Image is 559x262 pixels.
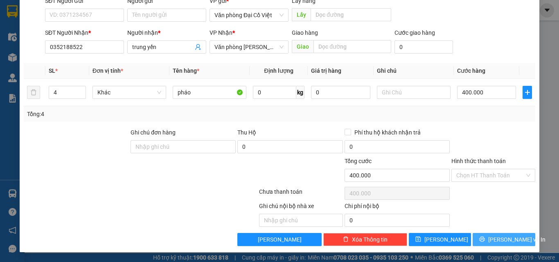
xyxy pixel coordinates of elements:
span: printer [479,236,485,243]
span: Định lượng [264,67,293,74]
button: delete [27,86,40,99]
span: delete [343,236,349,243]
label: Ghi chú đơn hàng [131,129,176,136]
input: VD: Bàn, Ghế [173,86,246,99]
button: save[PERSON_NAME] [409,233,471,246]
input: Ghi Chú [377,86,451,99]
button: [PERSON_NAME] [237,233,321,246]
span: Khác [97,86,161,99]
label: Cước giao hàng [394,29,435,36]
span: [PERSON_NAME] [258,235,302,244]
div: Người nhận [127,28,206,37]
div: Tổng: 4 [27,110,216,119]
button: deleteXóa Thông tin [323,233,407,246]
div: Chưa thanh toán [258,187,344,202]
span: Tổng cước [345,158,372,164]
span: Văn phòng Đại Cồ Việt [214,9,284,21]
div: Chi phí nội bộ [345,202,450,214]
span: Giá trị hàng [311,67,341,74]
span: Đơn vị tính [92,67,123,74]
span: VP Nhận [210,29,232,36]
span: Văn phòng Lệ Thủy [214,41,284,53]
h2: JNF1EVJW [5,47,66,61]
input: Dọc đường [313,40,391,53]
div: Ghi chú nội bộ nhà xe [259,202,343,214]
span: Giao hàng [292,29,318,36]
span: [PERSON_NAME] và In [488,235,545,244]
button: printer[PERSON_NAME] và In [473,233,535,246]
span: save [415,236,421,243]
span: Giao [292,40,313,53]
span: Xóa Thông tin [352,235,388,244]
span: plus [523,89,532,96]
div: SĐT Người Nhận [45,28,124,37]
span: Cước hàng [457,67,485,74]
h1: Giao dọc đường [43,47,151,104]
span: Tên hàng [173,67,199,74]
span: Phí thu hộ khách nhận trả [351,128,424,137]
input: Dọc đường [311,8,391,21]
span: Thu Hộ [237,129,256,136]
input: Nhập ghi chú [259,214,343,227]
b: [PERSON_NAME] [50,19,138,33]
span: [PERSON_NAME] [424,235,468,244]
input: 0 [311,86,370,99]
span: user-add [195,44,201,50]
th: Ghi chú [374,63,454,79]
button: plus [523,86,532,99]
label: Hình thức thanh toán [451,158,506,164]
input: Ghi chú đơn hàng [131,140,236,153]
input: Cước giao hàng [394,40,453,54]
span: kg [296,86,304,99]
span: SL [49,67,55,74]
span: Lấy [292,8,311,21]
